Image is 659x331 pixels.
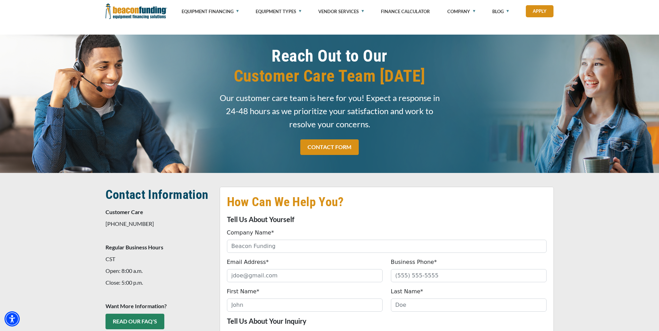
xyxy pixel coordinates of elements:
[106,255,211,263] p: CST
[106,314,164,329] a: READ OUR FAQ's - open in a new tab
[106,278,211,287] p: Close: 5:00 p.m.
[300,139,359,155] a: CONTACT FORM
[227,194,547,210] h2: How Can We Help You?
[220,46,440,86] h1: Reach Out to Our
[227,258,269,266] label: Email Address*
[106,220,211,228] p: [PHONE_NUMBER]
[106,209,143,215] strong: Customer Care
[106,267,211,275] p: Open: 8:00 a.m.
[227,287,259,296] label: First Name*
[227,269,383,282] input: jdoe@gmail.com
[220,91,440,131] span: Our customer care team is here for you! Expect a response in 24-48 hours as we prioritize your sa...
[227,317,547,325] p: Tell Us About Your Inquiry
[227,298,383,312] input: John
[106,244,163,250] strong: Regular Business Hours
[227,240,547,253] input: Beacon Funding
[106,187,211,203] h2: Contact Information
[106,303,167,309] strong: Want More Information?
[4,311,20,327] div: Accessibility Menu
[526,5,553,17] a: Apply
[391,298,547,312] input: Doe
[220,66,440,86] span: Customer Care Team [DATE]
[391,269,547,282] input: (555) 555-5555
[391,287,423,296] label: Last Name*
[391,258,437,266] label: Business Phone*
[227,215,547,223] p: Tell Us About Yourself
[227,229,274,237] label: Company Name*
